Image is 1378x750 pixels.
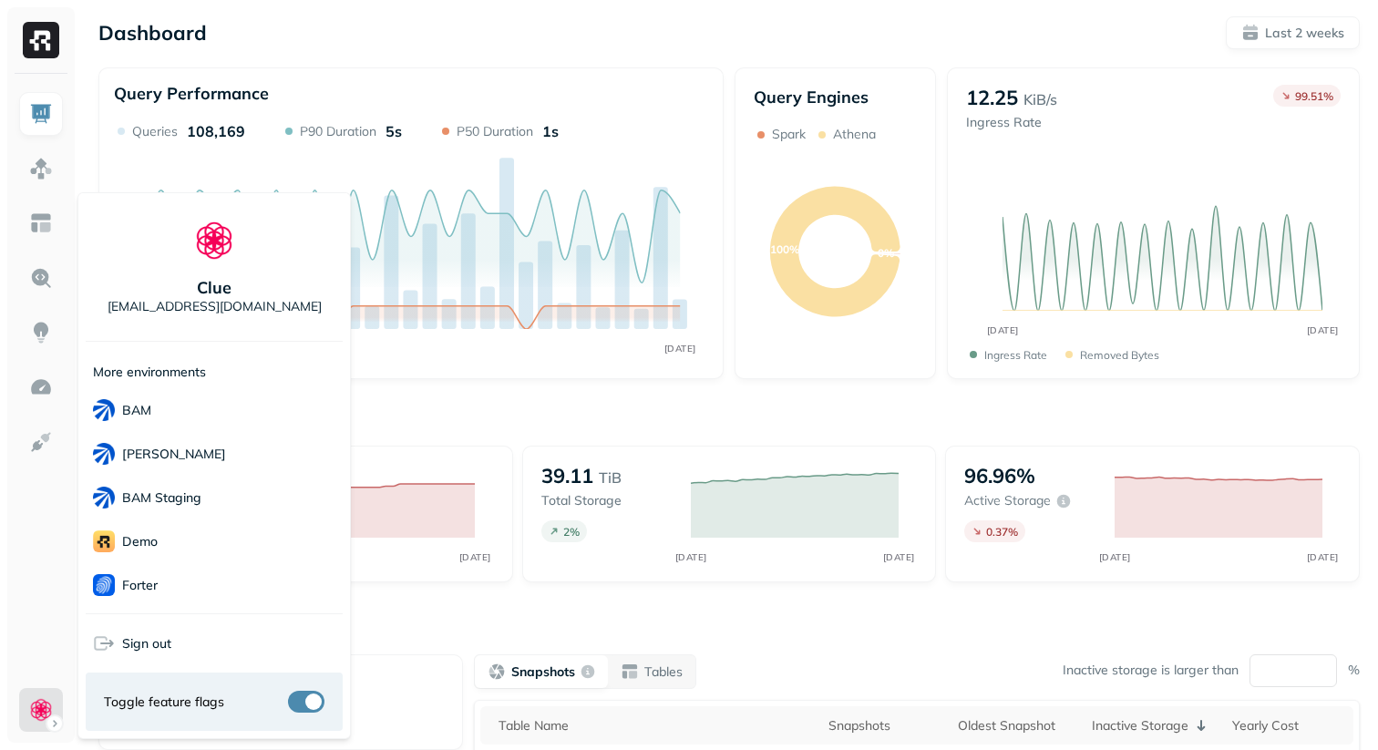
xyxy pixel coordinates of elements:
img: Clue [192,219,236,262]
p: Clue [197,277,231,298]
img: BAM Staging [93,487,115,509]
p: demo [122,533,158,550]
img: Forter [93,574,115,596]
p: More environments [93,364,206,381]
p: Forter [122,577,158,594]
p: BAM [122,402,151,419]
img: BAM [93,399,115,421]
img: BAM Dev [93,443,115,465]
span: Sign out [122,635,171,652]
p: BAM Staging [122,489,201,507]
img: demo [93,530,115,552]
span: Toggle feature flags [104,693,224,711]
p: [PERSON_NAME] [122,446,226,463]
p: [EMAIL_ADDRESS][DOMAIN_NAME] [108,298,322,315]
